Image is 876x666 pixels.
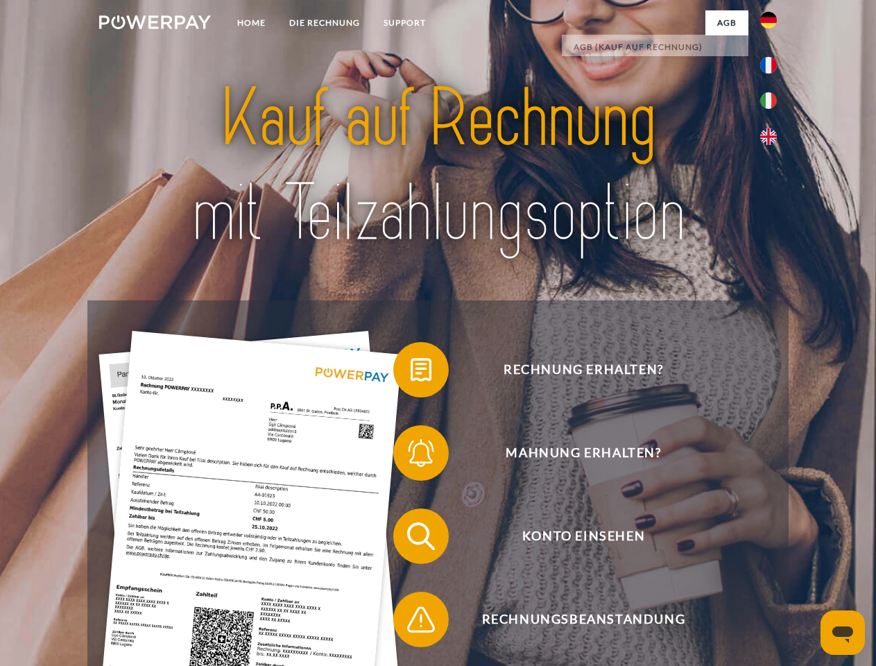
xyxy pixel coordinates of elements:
[277,10,372,35] a: DIE RECHNUNG
[821,610,865,655] iframe: Schaltfläche zum Öffnen des Messaging-Fensters
[404,436,438,470] img: qb_bell.svg
[225,10,277,35] a: Home
[413,425,753,481] span: Mahnung erhalten?
[404,602,438,637] img: qb_warning.svg
[404,352,438,387] img: qb_bill.svg
[393,342,754,398] button: Rechnung erhalten?
[760,12,777,28] img: de
[760,128,777,145] img: en
[413,342,753,398] span: Rechnung erhalten?
[393,592,754,647] button: Rechnungsbeanstandung
[413,592,753,647] span: Rechnungsbeanstandung
[413,509,753,564] span: Konto einsehen
[99,15,211,29] img: logo-powerpay-white.svg
[705,10,748,35] a: agb
[372,10,438,35] a: SUPPORT
[760,92,777,109] img: it
[562,35,748,60] a: AGB (Kauf auf Rechnung)
[393,425,754,481] button: Mahnung erhalten?
[393,509,754,564] button: Konto einsehen
[132,67,744,266] img: title-powerpay_de.svg
[404,519,438,554] img: qb_search.svg
[760,57,777,74] img: fr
